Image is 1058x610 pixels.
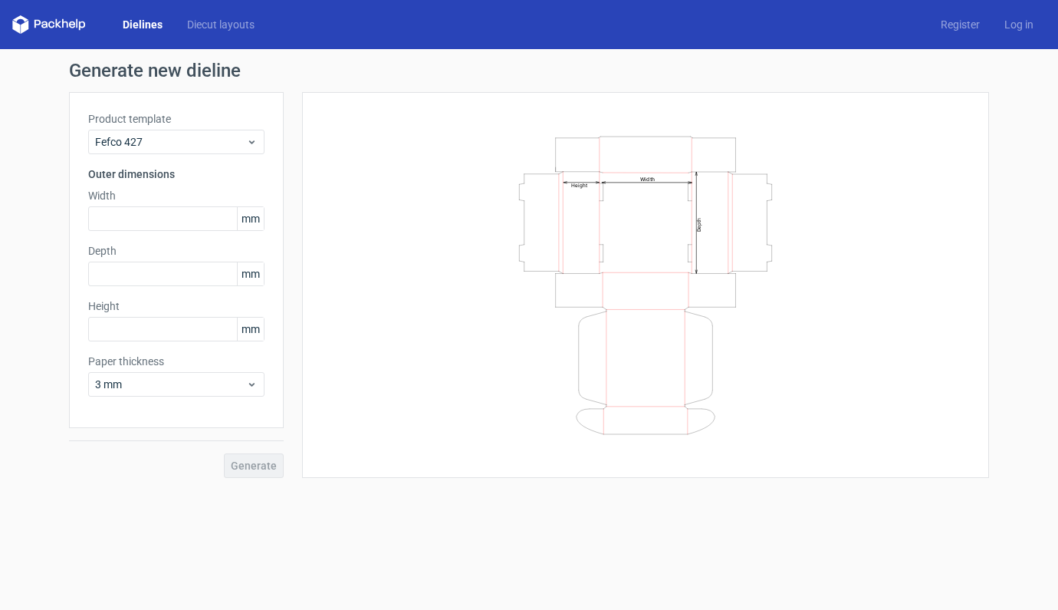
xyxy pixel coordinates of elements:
span: Fefco 427 [95,134,246,150]
a: Register [928,17,992,32]
label: Width [88,188,264,203]
a: Dielines [110,17,175,32]
label: Depth [88,243,264,259]
a: Diecut layouts [175,17,267,32]
span: 3 mm [95,377,246,392]
h1: Generate new dieline [69,61,989,80]
label: Product template [88,111,264,127]
a: Log in [992,17,1046,32]
span: mm [237,207,264,230]
label: Paper thickness [88,354,264,369]
text: Depth [696,217,702,231]
text: Width [640,175,655,182]
text: Height [571,182,587,188]
label: Height [88,298,264,314]
h3: Outer dimensions [88,167,264,182]
span: mm [237,262,264,285]
span: mm [237,318,264,341]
